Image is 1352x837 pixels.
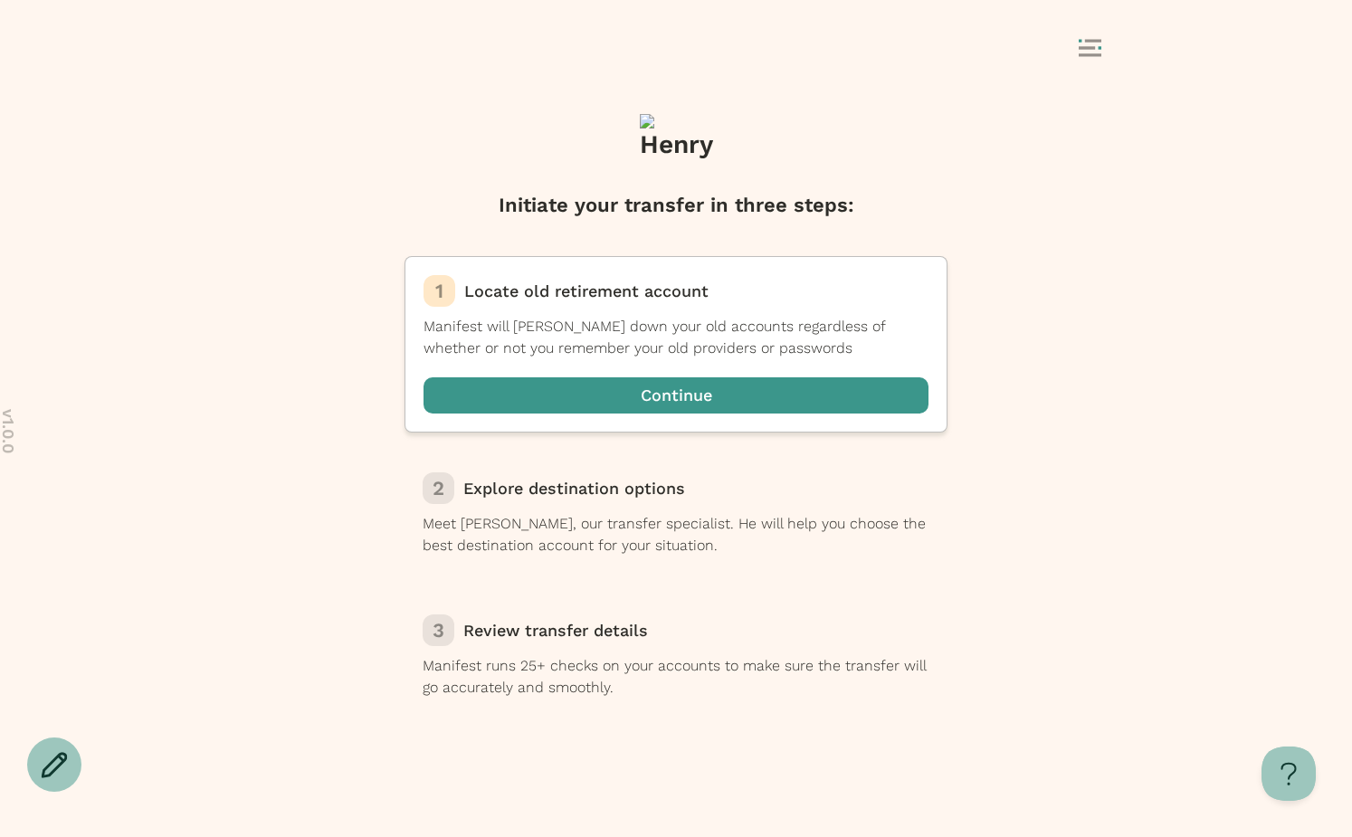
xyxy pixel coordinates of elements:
[433,616,444,645] p: 3
[1262,747,1316,801] iframe: Toggle Customer Support
[499,191,854,220] h1: Initiate your transfer in three steps:
[640,114,713,182] img: Henry
[463,621,648,640] span: Review transfer details
[424,377,928,414] button: Continue
[433,474,444,503] p: 2
[423,513,929,556] p: Meet [PERSON_NAME], our transfer specialist. He will help you choose the best destination account...
[423,655,929,699] p: Manifest runs 25+ checks on your accounts to make sure the transfer will go accurately and smoothly.
[424,316,928,359] p: Manifest will [PERSON_NAME] down your old accounts regardless of whether or not you remember your...
[463,479,685,498] span: Explore destination options
[435,277,443,306] p: 1
[464,281,709,300] span: Locate old retirement account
